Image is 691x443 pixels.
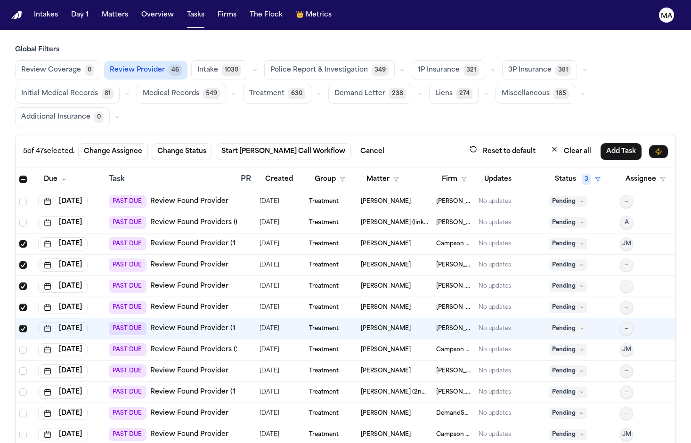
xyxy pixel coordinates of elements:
span: Steele Adams Hosman [436,388,471,396]
button: Assignee [620,171,671,188]
button: Treatment630 [243,84,311,104]
a: Review Found Provider [150,409,228,418]
div: No updates [479,261,511,269]
button: Review Provider46 [104,61,187,80]
button: [DATE] [38,364,88,378]
span: A [625,219,629,226]
span: Additional Insurance [21,113,90,122]
span: — [625,282,628,290]
h3: Global Filters [15,45,676,55]
a: Review Found Provider [150,197,228,206]
a: Review Found Provider (1 to review) [150,387,272,397]
span: PAST DUE [109,386,146,399]
div: Task [109,174,233,185]
div: No updates [479,410,511,417]
span: 8/6/2025, 3:33:21 PM [260,258,279,272]
span: Treatment [309,367,339,375]
span: Select row [19,240,27,248]
span: 185 [553,88,569,99]
button: JM [620,428,633,441]
button: [DATE] [38,195,88,208]
span: Select row [19,431,27,438]
button: Start [PERSON_NAME] Call Workflow [216,143,351,160]
span: Select row [19,219,27,226]
div: No updates [479,198,511,205]
img: Finch Logo [11,11,23,20]
span: Gammill [436,304,471,311]
a: Day 1 [67,7,92,24]
button: [DATE] [38,322,88,335]
button: Due [38,171,73,188]
button: JM [620,343,633,356]
span: Treatment [309,240,339,248]
span: 1030 [222,64,241,76]
button: Change Assignee [78,143,148,160]
span: Treatment [309,388,339,396]
span: 8/19/2025, 3:44:35 PM [260,407,279,420]
button: Clear all [545,143,597,160]
button: Matter [361,171,405,188]
a: Tasks [183,7,208,24]
button: — [620,280,633,293]
span: Metrics [306,10,332,20]
a: crownMetrics [292,7,335,24]
span: Pending [549,217,587,228]
span: 238 [389,88,406,99]
button: JM [620,237,633,250]
button: Liens274 [429,84,479,104]
span: Stefano Cuba [361,367,411,375]
span: Select row [19,367,27,375]
a: The Flock [246,7,286,24]
span: 8/8/2025, 4:17:30 PM [260,386,279,399]
span: 8/19/2025, 6:06:03 PM [260,428,279,441]
span: Treatment [309,431,339,438]
span: Police Report & Investigation [270,65,368,75]
span: Select all [19,176,27,183]
span: PAST DUE [109,258,146,272]
a: Review Found Provider (1 to review) [150,239,272,249]
button: Additional Insurance0 [15,107,110,127]
button: [DATE] [38,428,88,441]
div: 5 of 47 selected. [23,147,74,156]
span: 630 [288,88,305,99]
button: [DATE] [38,216,88,229]
span: Brittany Knowles [361,304,411,311]
button: — [620,322,633,335]
span: Alexis McVicar [361,198,411,205]
button: Cancel [355,143,390,160]
span: PAST DUE [109,343,146,356]
span: Romanow Law Group [436,261,471,269]
span: Intake [197,65,218,75]
span: Sylvia Young [361,240,411,248]
span: Campson & Campson [436,431,471,438]
text: MA [661,13,673,19]
span: Sharell Miller [361,431,411,438]
span: — [625,325,628,332]
span: PAST DUE [109,301,146,314]
a: Review Found Providers (6 to review) [150,218,276,227]
span: Pending [549,365,587,377]
span: Steele Adams Hosman [436,367,471,375]
span: PAST DUE [109,322,146,335]
button: — [620,364,633,378]
span: PAST DUE [109,428,146,441]
span: Review Provider [110,65,165,75]
div: No updates [479,219,511,226]
span: Pending [549,408,587,419]
button: Group [309,171,351,188]
button: Created [260,171,299,188]
div: No updates [479,367,511,375]
button: — [620,258,633,272]
span: Liens [435,89,453,98]
span: Campson & Campson [436,346,471,354]
span: PAST DUE [109,195,146,208]
button: Intakes [30,7,62,24]
a: Review Found Provider [150,430,228,439]
button: [DATE] [38,301,88,314]
span: 9/12/2025, 12:29:08 PM [260,343,279,356]
span: 0 [94,112,104,123]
